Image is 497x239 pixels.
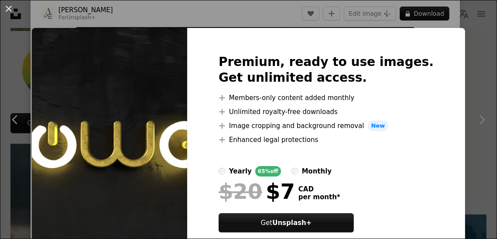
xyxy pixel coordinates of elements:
span: New [368,121,389,131]
strong: Unsplash+ [272,219,312,227]
div: monthly [302,166,332,177]
li: Unlimited royalty-free downloads [219,107,434,117]
input: yearly65%off [219,168,226,175]
span: per month * [298,193,340,201]
h2: Premium, ready to use images. Get unlimited access. [219,54,434,86]
input: monthly [291,168,298,175]
span: $20 [219,180,262,203]
div: $7 [219,180,295,203]
li: Image cropping and background removal [219,121,434,131]
li: Enhanced legal protections [219,135,434,145]
span: CAD [298,185,340,193]
li: Members-only content added monthly [219,93,434,103]
div: 65% off [255,166,281,177]
div: yearly [229,166,252,177]
button: GetUnsplash+ [219,213,354,232]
